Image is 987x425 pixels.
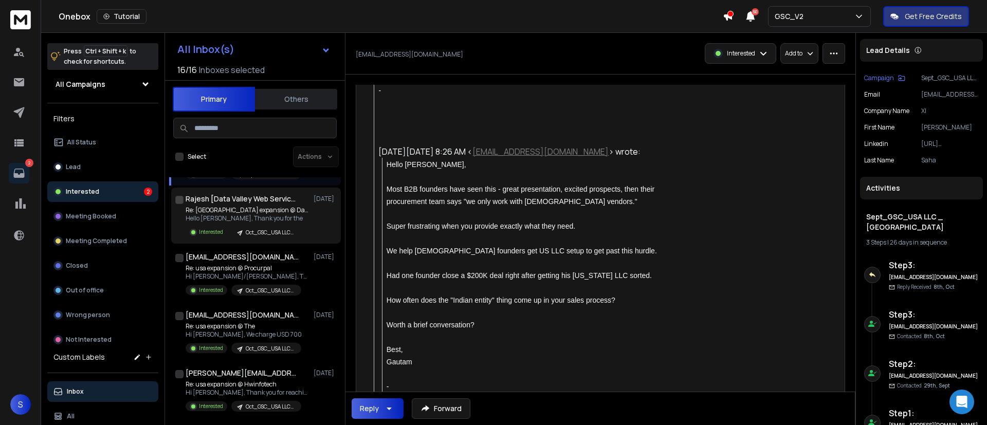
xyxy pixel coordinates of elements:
p: Company Name [864,107,909,115]
h6: [EMAIL_ADDRESS][DOMAIN_NAME] [889,323,979,330]
span: 3 Steps [866,238,886,247]
p: GSC_V2 [775,11,808,22]
button: Campaign [864,74,905,82]
span: Most B2B founders have seen this - great presentation, excited prospects, then their procurement ... [387,185,656,206]
p: First Name [864,123,894,132]
a: 2 [9,163,29,183]
p: Meeting Booked [66,212,116,220]
p: Closed [66,262,88,270]
span: Worth a brief conversation? [387,321,474,329]
span: 26 days in sequence [890,238,947,247]
p: Out of office [66,286,104,294]
p: Interested [66,188,99,196]
span: 50 [752,8,759,15]
h1: [EMAIL_ADDRESS][DOMAIN_NAME] [186,310,299,320]
button: Not Interested [47,329,158,350]
p: Hi [PERSON_NAME], Thank you for reaching [186,389,309,397]
h6: Step 3 : [889,259,979,271]
h1: Sept_GSC_USA LLC _ [GEOGRAPHIC_DATA] [866,212,977,232]
div: Activities [860,177,983,199]
p: Contacted [897,382,950,390]
p: Saha [921,156,979,164]
p: Reply Received [897,283,955,291]
span: Super frustrating when you provide exactly what they need. [387,222,575,230]
p: All [67,412,75,420]
p: Hi [PERSON_NAME]/[PERSON_NAME], Thanks for the email. [186,272,309,281]
button: All Inbox(s) [169,39,339,60]
p: Lead Details [866,45,910,56]
p: Not Interested [66,336,112,344]
p: Meeting Completed [66,237,127,245]
h1: All Campaigns [56,79,105,89]
button: Meeting Completed [47,231,158,251]
p: 2 [25,159,33,167]
h6: Step 2 : [889,358,979,370]
div: 2 [144,188,152,196]
p: Get Free Credits [905,11,962,22]
p: Hello [PERSON_NAME], Thank you for the [186,214,309,223]
p: [EMAIL_ADDRESS][DOMAIN_NAME] [921,90,979,99]
span: Hello [PERSON_NAME], [387,160,466,169]
p: linkedin [864,140,888,148]
span: We help [DEMOGRAPHIC_DATA] founders get US LLC setup to get past this hurdle. [387,247,657,255]
p: Contacted [897,332,945,340]
p: Hi [PERSON_NAME], We charge USD 700 [186,330,302,339]
p: Xl [921,107,979,115]
button: Out of office [47,280,158,301]
p: Wrong person [66,311,110,319]
div: | [866,238,977,247]
h1: [PERSON_NAME][EMAIL_ADDRESS][DOMAIN_NAME] [186,368,299,378]
button: S [10,394,31,415]
button: Wrong person [47,305,158,325]
p: [EMAIL_ADDRESS][DOMAIN_NAME] [356,50,463,59]
span: Ctrl + Shift + k [84,45,127,57]
button: All Status [47,132,158,153]
p: Lead [66,163,81,171]
span: - [387,382,389,391]
span: 8th, Oct [934,283,955,290]
p: [URL][DOMAIN_NAME][PERSON_NAME] [921,140,979,148]
div: Open Intercom Messenger [949,390,974,414]
p: Press to check for shortcuts. [64,46,136,67]
button: Primary [173,87,255,112]
p: Oct_GSC_USA LLC_20-100_India [246,345,295,353]
button: Get Free Credits [883,6,969,27]
button: Interested2 [47,181,158,202]
p: Inbox [67,387,84,396]
div: Reply [360,403,379,414]
p: Email [864,90,880,99]
h1: All Inbox(s) [177,44,234,54]
p: Interested [199,228,223,236]
h3: Custom Labels [53,352,105,362]
p: Re: usa expansion @ The [186,322,302,330]
p: Interested [199,344,223,352]
label: Select [188,153,206,161]
p: [DATE] [314,369,337,377]
h6: [EMAIL_ADDRESS][DOMAIN_NAME] [889,273,979,281]
p: [PERSON_NAME] [921,123,979,132]
p: Add to [785,49,802,58]
p: [DATE][DATE] 8:26 AM < > wrote: [378,145,671,158]
div: Onebox [59,9,723,24]
button: Others [255,88,337,110]
p: Oct_GSC_USA LLC_20-100_India [246,403,295,411]
h6: [EMAIL_ADDRESS][DOMAIN_NAME] [889,372,979,380]
button: Reply [352,398,404,419]
h6: Step 1 : [889,407,979,419]
h1: [EMAIL_ADDRESS][DOMAIN_NAME] [186,252,299,262]
p: Interested [199,402,223,410]
p: Interested [199,286,223,294]
p: Oct_GSC_USA LLC_20-100_India [246,229,295,236]
p: [DATE] [314,195,337,203]
button: Lead [47,157,158,177]
p: Re: usa expansion @ Hwinfotech [186,380,309,389]
button: All Campaigns [47,74,158,95]
button: Forward [412,398,470,419]
h1: Rajesh [Data Valley Web Services] [186,194,299,204]
p: Interested [727,49,755,58]
p: Sept_GSC_USA LLC _ [GEOGRAPHIC_DATA] [921,74,979,82]
p: Oct_GSC_USA LLC_20-100_India [246,287,295,294]
p: All Status [67,138,96,146]
h3: Inboxes selected [199,64,265,76]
